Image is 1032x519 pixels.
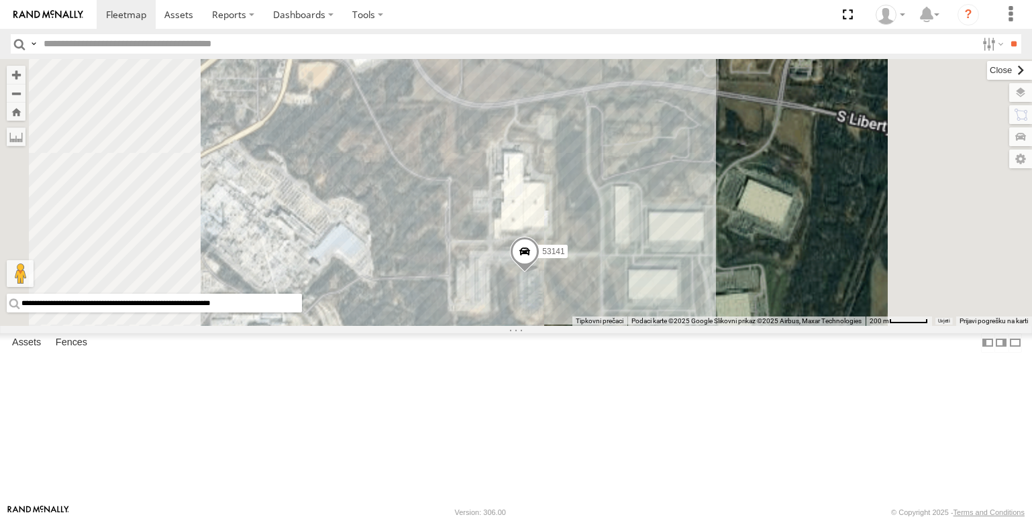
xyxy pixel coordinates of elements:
[953,508,1025,516] a: Terms and Conditions
[28,34,39,54] label: Search Query
[576,316,623,326] button: Tipkovni prečaci
[938,319,949,324] a: Uvjeti (otvara se u novoj kartici)
[49,333,94,352] label: Fences
[5,333,48,352] label: Assets
[455,508,506,516] div: Version: 306.00
[960,317,1028,325] a: Prijavi pogrešku na karti
[958,4,979,25] i: ?
[7,66,25,84] button: Zoom in
[994,333,1008,353] label: Dock Summary Table to the Right
[1009,333,1022,353] label: Hide Summary Table
[542,247,564,257] span: 53141
[7,127,25,146] label: Measure
[7,103,25,121] button: Zoom Home
[7,506,69,519] a: Visit our Website
[866,316,932,326] button: Mjerilo karte: 200 m naprema 54 piksela
[871,5,910,25] div: Miky Transport
[981,333,994,353] label: Dock Summary Table to the Left
[631,317,862,325] span: Podaci karte ©2025 Google Slikovni prikaz ©2025 Airbus, Maxar Technologies
[13,10,83,19] img: rand-logo.svg
[891,508,1025,516] div: © Copyright 2025 -
[870,317,889,325] span: 200 m
[1009,150,1032,168] label: Map Settings
[7,260,34,287] button: Povucite Pegmana na kartu da biste otvorili Street View
[7,84,25,103] button: Zoom out
[977,34,1006,54] label: Search Filter Options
